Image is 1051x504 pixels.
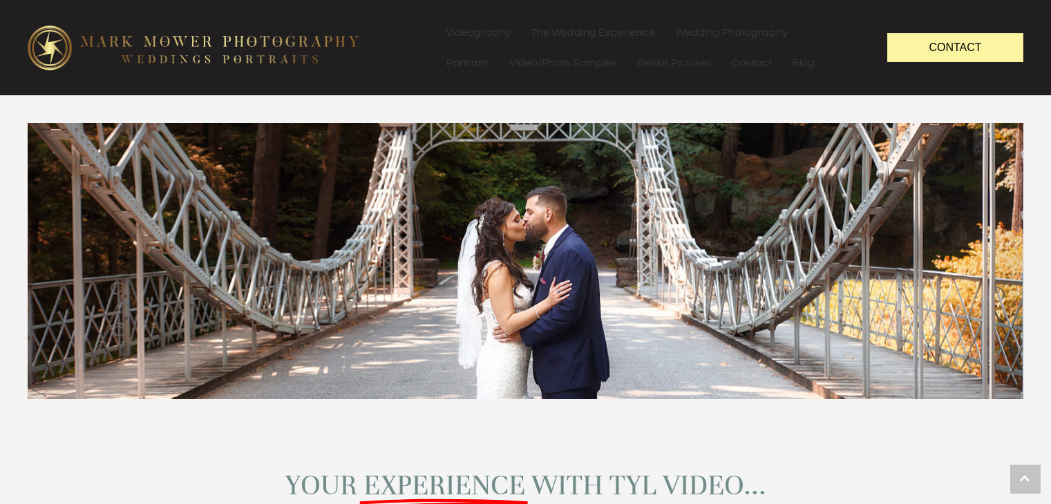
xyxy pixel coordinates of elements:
a: Senior Pictures [627,48,721,78]
a: Portraits [437,48,499,78]
span: Your [285,468,357,503]
a: Wedding Photography [665,17,797,48]
a: The Wedding Experience [521,17,665,48]
a: Contact [722,48,782,78]
nav: Menu [436,17,860,78]
span: with TYL Video... [531,468,766,503]
img: logo-edit1 [28,26,359,70]
a: Contact [887,33,1023,61]
a: Videography [436,17,520,48]
span: Contact [929,41,981,53]
span: experience [363,468,525,504]
a: Video/Photo Samples [500,48,627,78]
a: Blog [782,48,824,78]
